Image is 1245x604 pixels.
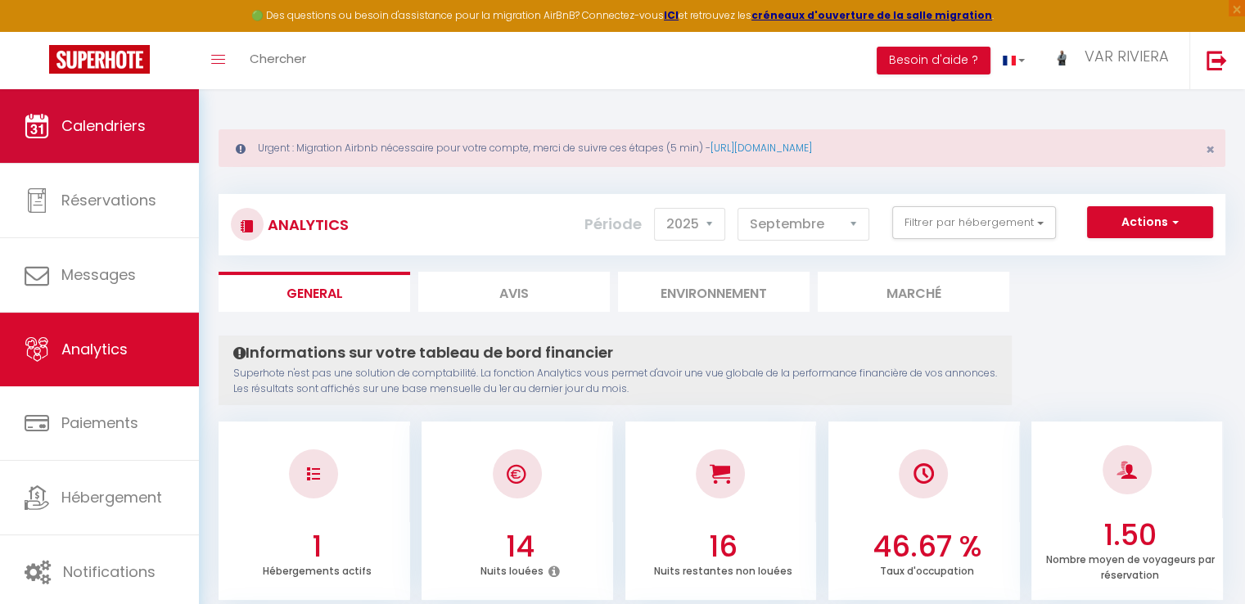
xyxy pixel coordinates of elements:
[1041,518,1219,552] h3: 1.50
[892,206,1056,239] button: Filtrer par hébergement
[584,206,642,242] label: Période
[307,467,320,480] img: NO IMAGE
[264,206,349,243] h3: Analytics
[1085,46,1169,66] span: VAR RIVIERA
[877,47,990,74] button: Besoin d'aide ?
[1049,47,1074,66] img: ...
[664,8,679,22] a: ICI
[228,530,406,564] h3: 1
[13,7,62,56] button: Ouvrir le widget de chat LiveChat
[480,561,544,578] p: Nuits louées
[237,32,318,89] a: Chercher
[818,272,1009,312] li: Marché
[880,561,974,578] p: Taux d'occupation
[751,8,992,22] a: créneaux d'ouverture de la salle migration
[1206,139,1215,160] span: ×
[61,339,128,359] span: Analytics
[219,129,1225,167] div: Urgent : Migration Airbnb nécessaire pour votre compte, merci de suivre ces étapes (5 min) -
[431,530,609,564] h3: 14
[1207,50,1227,70] img: logout
[61,487,162,507] span: Hébergement
[61,115,146,136] span: Calendriers
[1087,206,1213,239] button: Actions
[1206,142,1215,157] button: Close
[63,561,156,582] span: Notifications
[654,561,792,578] p: Nuits restantes non louées
[1045,549,1214,582] p: Nombre moyen de voyageurs par réservation
[61,264,136,285] span: Messages
[233,366,997,397] p: Superhote n'est pas une solution de comptabilité. La fonction Analytics vous permet d'avoir une v...
[49,45,150,74] img: Super Booking
[219,272,410,312] li: General
[250,50,306,67] span: Chercher
[618,272,810,312] li: Environnement
[418,272,610,312] li: Avis
[634,530,812,564] h3: 16
[838,530,1016,564] h3: 46.67 %
[1037,32,1189,89] a: ... VAR RIVIERA
[61,412,138,433] span: Paiements
[263,561,372,578] p: Hébergements actifs
[710,141,812,155] a: [URL][DOMAIN_NAME]
[233,344,997,362] h4: Informations sur votre tableau de bord financier
[61,190,156,210] span: Réservations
